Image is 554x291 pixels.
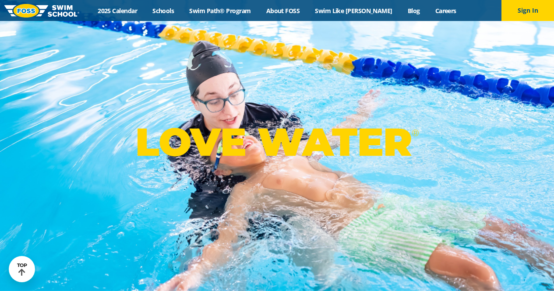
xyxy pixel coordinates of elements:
a: Swim Like [PERSON_NAME] [307,7,400,15]
a: Blog [400,7,427,15]
a: About FOSS [258,7,307,15]
a: Careers [427,7,464,15]
a: Swim Path® Program [182,7,258,15]
img: FOSS Swim School Logo [4,4,79,18]
a: Schools [145,7,182,15]
sup: ® [412,127,419,138]
p: LOVE WATER [135,119,419,165]
a: 2025 Calendar [90,7,145,15]
div: TOP [17,263,27,276]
